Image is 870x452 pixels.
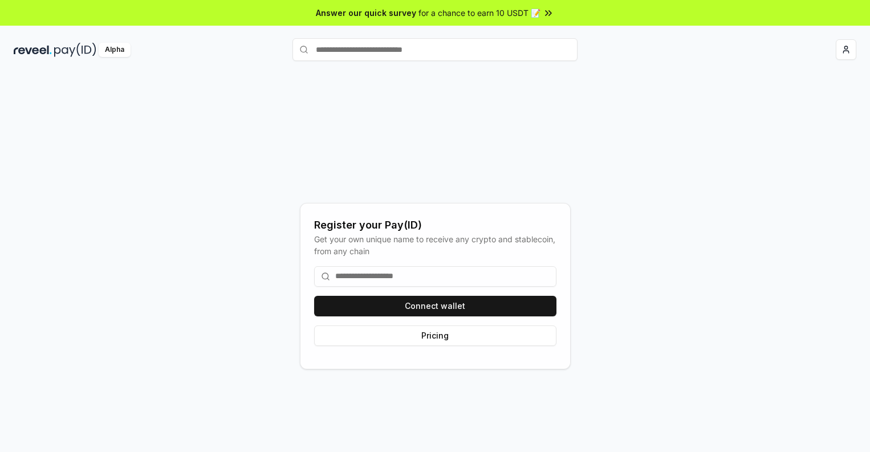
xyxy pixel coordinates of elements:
button: Connect wallet [314,296,556,316]
div: Register your Pay(ID) [314,217,556,233]
div: Alpha [99,43,131,57]
button: Pricing [314,325,556,346]
img: pay_id [54,43,96,57]
div: Get your own unique name to receive any crypto and stablecoin, from any chain [314,233,556,257]
span: Answer our quick survey [316,7,416,19]
span: for a chance to earn 10 USDT 📝 [418,7,540,19]
img: reveel_dark [14,43,52,57]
